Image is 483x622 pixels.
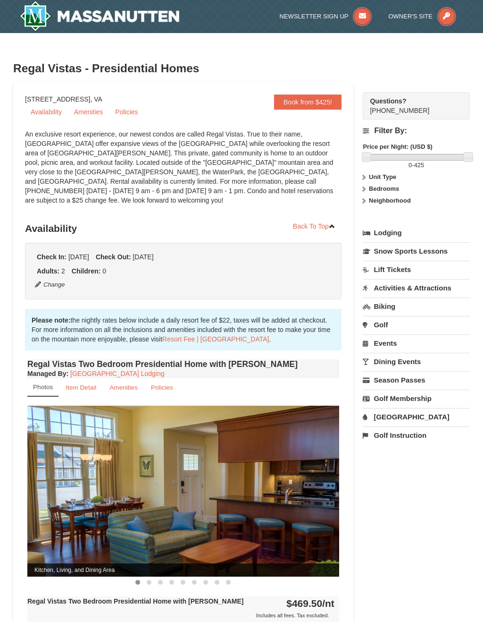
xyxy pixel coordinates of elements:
div: Includes all fees. Tax excluded. [27,611,334,620]
strong: Check In: [37,253,67,261]
img: Kitchen, Living, and Dining Area [27,406,339,577]
a: Biking [363,298,470,315]
span: [DATE] [68,253,89,261]
a: Availability [25,105,67,119]
h3: Availability [25,219,341,238]
h4: Filter By: [363,127,470,135]
span: [DATE] [133,253,153,261]
h3: Regal Vistas - Presidential Homes [13,59,470,78]
a: Massanutten Resort [20,1,179,31]
img: Massanutten Resort Logo [20,1,179,31]
div: the nightly rates below include a daily resort fee of $22, taxes will be added at checkout. For m... [25,309,341,350]
label: - [363,161,470,170]
a: Golf [363,316,470,333]
span: 0 [102,267,106,275]
strong: Price per Night: (USD $) [363,143,432,150]
a: Events [363,334,470,352]
span: Kitchen, Living, and Dining Area [27,563,339,577]
strong: Bedrooms [369,185,399,192]
a: Back To Top [287,219,341,233]
strong: Neighborhood [369,197,411,204]
strong: : [27,370,68,377]
a: Golf Instruction [363,426,470,444]
h4: Regal Vistas Two Bedroom Presidential Home with [PERSON_NAME] [27,359,339,369]
span: 0 [408,162,412,169]
a: Photos [27,378,58,397]
a: Lift Tickets [363,261,470,278]
a: Snow Sports Lessons [363,242,470,260]
span: /nt [322,598,334,609]
small: Amenities [109,384,138,391]
small: Policies [151,384,173,391]
span: Owner's Site [388,13,433,20]
span: Managed By [27,370,66,377]
small: Photos [33,383,53,391]
a: Lodging [363,224,470,241]
span: [PHONE_NUMBER] [370,96,453,114]
strong: $469.50 [286,598,334,609]
a: Book from $425! [274,94,341,110]
a: Season Passes [363,371,470,389]
strong: Unit Type [369,173,396,180]
button: Change [34,280,66,290]
a: Golf Membership [363,390,470,407]
a: Newsletter Sign Up [280,13,372,20]
a: Dining Events [363,353,470,370]
strong: Regal Vistas Two Bedroom Presidential Home with [PERSON_NAME] [27,597,243,605]
a: Amenities [103,378,144,397]
div: An exclusive resort experience, our newest condos are called Regal Vistas. True to their name, [G... [25,129,341,214]
span: 425 [414,162,425,169]
small: Item Detail [66,384,96,391]
strong: Children: [72,267,100,275]
strong: Adults: [37,267,59,275]
a: Amenities [68,105,108,119]
a: Activities & Attractions [363,279,470,297]
strong: Questions? [370,97,406,105]
strong: Check Out: [96,253,131,261]
a: [GEOGRAPHIC_DATA] [363,408,470,426]
a: Owner's Site [388,13,456,20]
span: Newsletter Sign Up [280,13,349,20]
a: Item Detail [59,378,102,397]
a: Policies [109,105,143,119]
a: Resort Fee | [GEOGRAPHIC_DATA] [162,335,269,343]
a: [GEOGRAPHIC_DATA] Lodging [70,370,164,377]
span: 2 [61,267,65,275]
a: Policies [145,378,179,397]
strong: Please note: [32,316,70,324]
